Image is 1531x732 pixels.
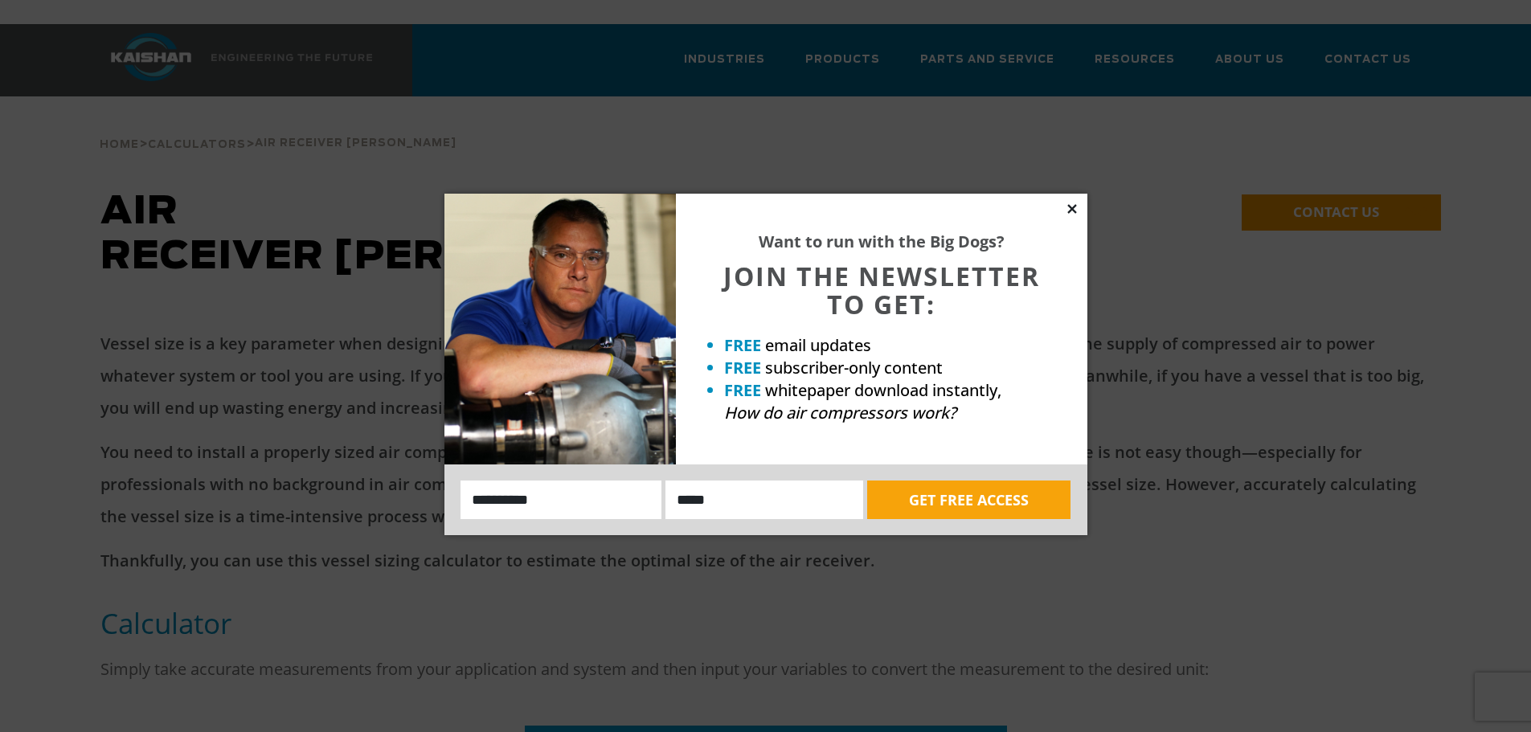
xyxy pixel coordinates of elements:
strong: FREE [724,357,761,378]
button: Close [1065,202,1079,216]
span: email updates [765,334,871,356]
input: Email [665,481,863,519]
button: GET FREE ACCESS [867,481,1070,519]
strong: FREE [724,379,761,401]
strong: FREE [724,334,761,356]
strong: Want to run with the Big Dogs? [759,231,1005,252]
span: subscriber-only content [765,357,943,378]
em: How do air compressors work? [724,402,956,423]
span: whitepaper download instantly, [765,379,1001,401]
span: JOIN THE NEWSLETTER TO GET: [723,259,1040,321]
input: Name: [461,481,662,519]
